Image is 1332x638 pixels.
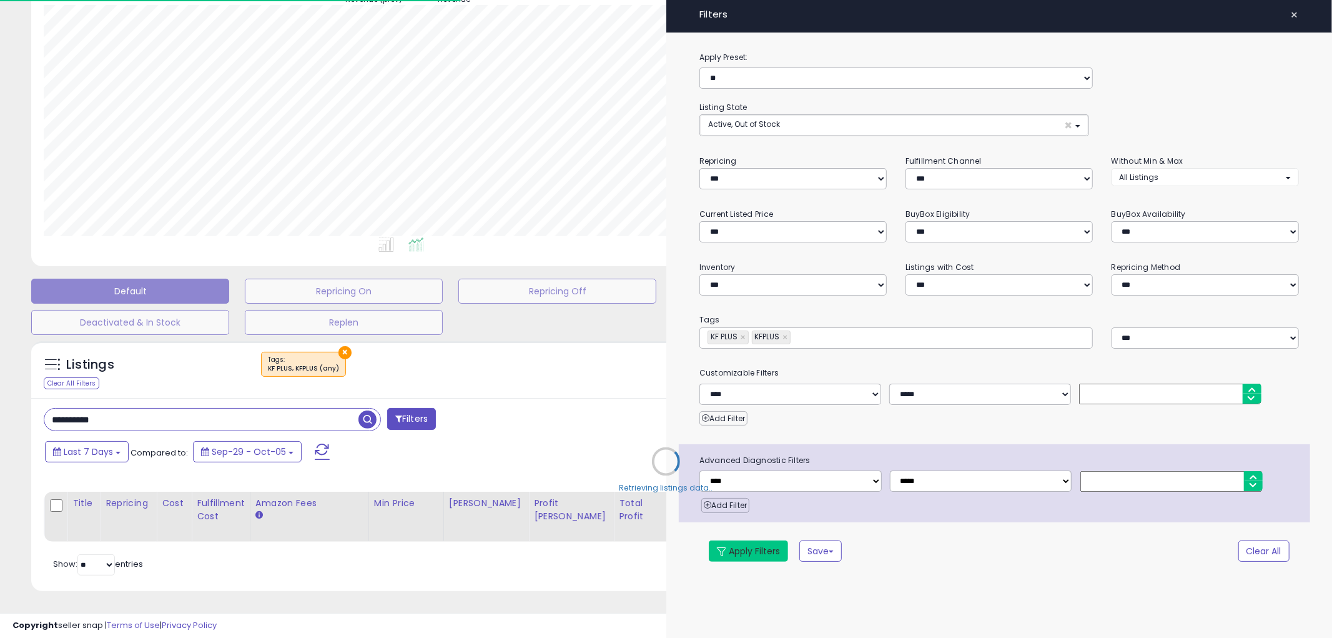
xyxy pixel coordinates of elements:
a: × [783,331,791,344]
span: KFPLUS [752,331,780,342]
small: Current Listed Price [699,209,773,219]
small: Listings with Cost [905,262,974,272]
small: Listing State [699,102,747,112]
small: Tags [690,313,1308,327]
small: BuyBox Eligibility [905,209,970,219]
button: All Listings [1112,168,1299,186]
small: Repricing Method [1112,262,1181,272]
a: × [741,331,748,344]
small: Inventory [699,262,736,272]
button: × [1286,6,1304,24]
h4: Filters [699,9,1299,20]
small: Repricing [699,156,737,166]
span: Active, Out of Stock [708,119,780,129]
span: All Listings [1120,172,1159,182]
div: Retrieving listings data.. [619,483,713,494]
span: × [1291,6,1299,24]
span: × [1065,119,1073,132]
button: Active, Out of Stock × [700,115,1088,136]
small: BuyBox Availability [1112,209,1186,219]
small: Fulfillment Channel [905,156,982,166]
span: KF PLUS [708,331,738,342]
small: Without Min & Max [1112,156,1183,166]
label: Apply Preset: [690,51,1308,64]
